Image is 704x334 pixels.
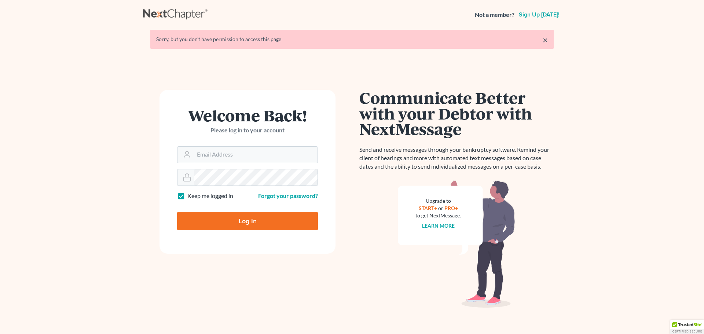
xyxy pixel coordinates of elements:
h1: Communicate Better with your Debtor with NextMessage [359,90,554,137]
a: × [543,36,548,44]
p: Please log in to your account [177,126,318,135]
span: or [438,205,443,211]
div: TrustedSite Certified [670,320,704,334]
div: to get NextMessage. [415,212,461,219]
h1: Welcome Back! [177,107,318,123]
input: Email Address [194,147,318,163]
div: Sorry, but you don't have permission to access this page [156,36,548,43]
a: Learn more [422,223,455,229]
a: Sign up [DATE]! [517,12,561,18]
img: nextmessage_bg-59042aed3d76b12b5cd301f8e5b87938c9018125f34e5fa2b7a6b67550977c72.svg [398,180,515,308]
strong: Not a member? [475,11,514,19]
div: Upgrade to [415,197,461,205]
a: Forgot your password? [258,192,318,199]
a: START+ [419,205,437,211]
a: PRO+ [444,205,458,211]
p: Send and receive messages through your bankruptcy software. Remind your client of hearings and mo... [359,146,554,171]
label: Keep me logged in [187,192,233,200]
input: Log In [177,212,318,230]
